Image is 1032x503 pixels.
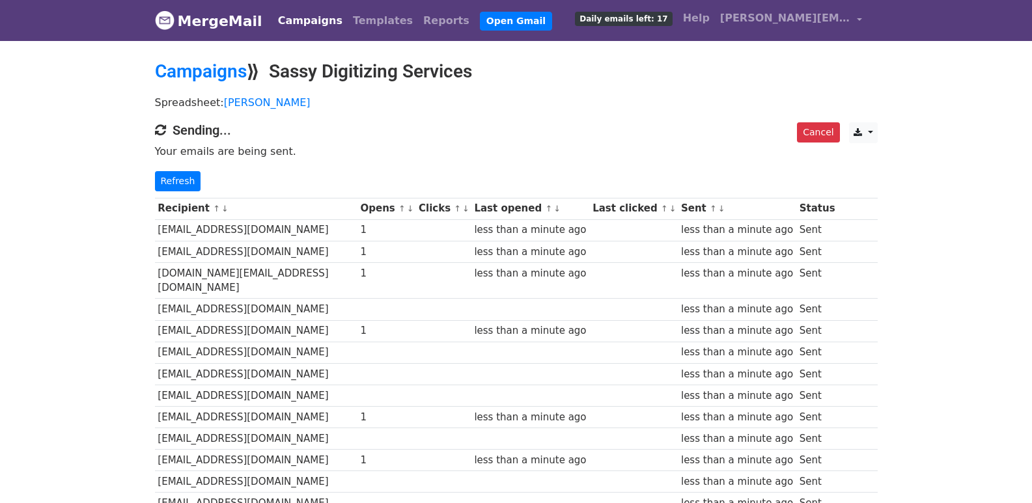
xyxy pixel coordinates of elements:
a: ↑ [661,204,668,213]
div: 1 [360,266,412,281]
a: ↑ [213,204,220,213]
a: Campaigns [273,8,348,34]
a: Refresh [155,171,201,191]
div: less than a minute ago [474,453,586,468]
a: ↓ [669,204,676,213]
img: MergeMail logo [155,10,174,30]
a: Cancel [797,122,839,143]
a: [PERSON_NAME] [224,96,311,109]
p: Your emails are being sent. [155,144,878,158]
td: Sent [796,471,838,493]
th: Clicks [415,198,471,219]
th: Sent [678,198,796,219]
div: less than a minute ago [474,410,586,425]
a: ↓ [718,204,725,213]
p: Spreadsheet: [155,96,878,109]
div: less than a minute ago [681,367,793,382]
div: less than a minute ago [681,388,793,403]
td: Sent [796,219,838,241]
span: [PERSON_NAME][EMAIL_ADDRESS][DOMAIN_NAME] [720,10,850,26]
h4: Sending... [155,122,878,138]
td: [EMAIL_ADDRESS][DOMAIN_NAME] [155,320,357,342]
div: less than a minute ago [681,410,793,425]
div: less than a minute ago [474,223,586,238]
a: Reports [418,8,475,34]
a: MergeMail [155,7,262,34]
div: less than a minute ago [474,245,586,260]
td: [EMAIL_ADDRESS][DOMAIN_NAME] [155,219,357,241]
a: [PERSON_NAME][EMAIL_ADDRESS][DOMAIN_NAME] [715,5,867,36]
a: ↓ [553,204,561,213]
div: 1 [360,223,412,238]
td: [EMAIL_ADDRESS][DOMAIN_NAME] [155,299,357,320]
div: less than a minute ago [681,302,793,317]
div: less than a minute ago [681,431,793,446]
td: [EMAIL_ADDRESS][DOMAIN_NAME] [155,471,357,493]
a: Help [678,5,715,31]
td: Sent [796,406,838,428]
div: less than a minute ago [681,474,793,489]
div: less than a minute ago [681,223,793,238]
td: [EMAIL_ADDRESS][DOMAIN_NAME] [155,241,357,262]
div: less than a minute ago [681,345,793,360]
td: [EMAIL_ADDRESS][DOMAIN_NAME] [155,385,357,406]
div: less than a minute ago [474,266,586,281]
td: [EMAIL_ADDRESS][DOMAIN_NAME] [155,363,357,385]
th: Recipient [155,198,357,219]
a: ↑ [545,204,552,213]
td: [EMAIL_ADDRESS][DOMAIN_NAME] [155,406,357,428]
div: 1 [360,245,412,260]
a: ↑ [398,204,406,213]
a: ↓ [462,204,469,213]
td: Sent [796,320,838,342]
div: 1 [360,410,412,425]
td: [DOMAIN_NAME][EMAIL_ADDRESS][DOMAIN_NAME] [155,262,357,299]
td: [EMAIL_ADDRESS][DOMAIN_NAME] [155,450,357,471]
a: ↑ [710,204,717,213]
a: Daily emails left: 17 [570,5,677,31]
td: [EMAIL_ADDRESS][DOMAIN_NAME] [155,428,357,450]
a: ↓ [221,204,229,213]
a: Templates [348,8,418,34]
a: Campaigns [155,61,247,82]
td: [EMAIL_ADDRESS][DOMAIN_NAME] [155,342,357,363]
td: Sent [796,385,838,406]
th: Opens [357,198,416,219]
div: 1 [360,453,412,468]
div: less than a minute ago [681,323,793,338]
td: Sent [796,450,838,471]
td: Sent [796,262,838,299]
td: Sent [796,363,838,385]
td: Sent [796,342,838,363]
div: less than a minute ago [681,245,793,260]
td: Sent [796,299,838,320]
td: Sent [796,428,838,450]
th: Last clicked [589,198,678,219]
div: less than a minute ago [681,266,793,281]
a: ↑ [454,204,461,213]
span: Daily emails left: 17 [575,12,672,26]
div: less than a minute ago [474,323,586,338]
div: 1 [360,323,412,338]
a: ↓ [407,204,414,213]
h2: ⟫ Sassy Digitizing Services [155,61,878,83]
a: Open Gmail [480,12,552,31]
th: Last opened [471,198,590,219]
div: less than a minute ago [681,453,793,468]
th: Status [796,198,838,219]
td: Sent [796,241,838,262]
